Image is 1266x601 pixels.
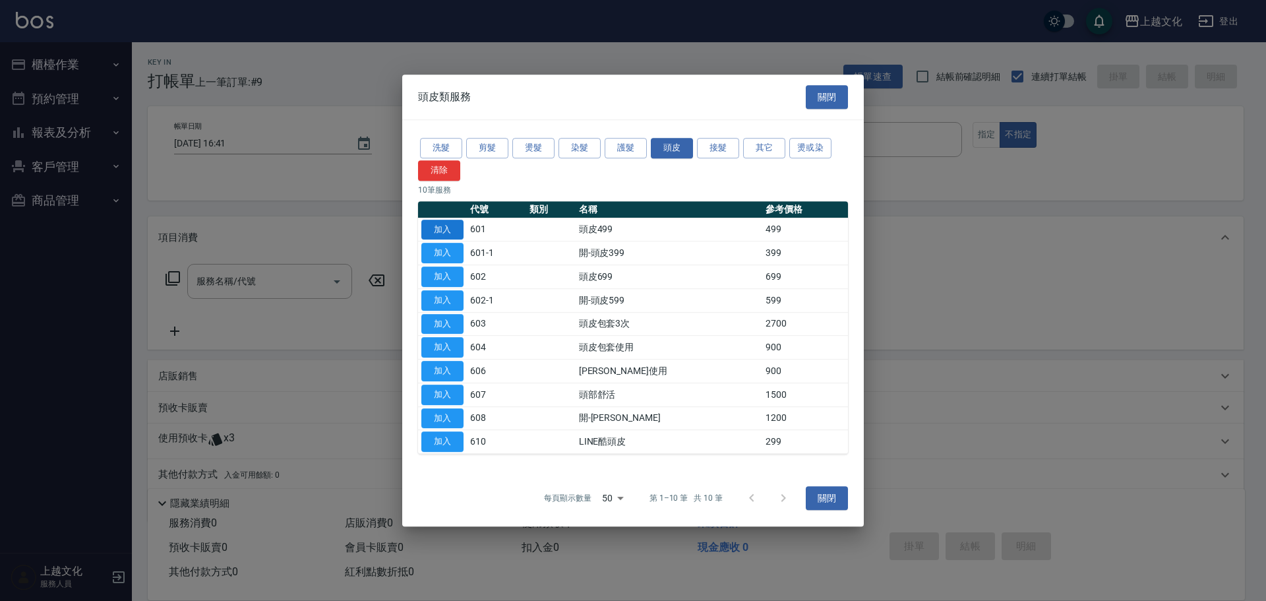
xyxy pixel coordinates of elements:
[544,492,591,504] p: 每頁顯示數量
[576,265,763,289] td: 頭皮699
[467,406,526,430] td: 608
[762,430,848,454] td: 299
[762,201,848,218] th: 參考價格
[576,288,763,312] td: 開-頭皮599
[420,138,462,158] button: 洗髮
[697,138,739,158] button: 接髮
[421,243,464,263] button: 加入
[467,288,526,312] td: 602-1
[418,160,460,181] button: 清除
[576,360,763,383] td: [PERSON_NAME]使用
[421,220,464,240] button: 加入
[762,336,848,360] td: 900
[558,138,601,158] button: 染髮
[418,90,471,104] span: 頭皮類服務
[467,383,526,406] td: 607
[597,480,628,516] div: 50
[467,360,526,383] td: 606
[421,337,464,358] button: 加入
[576,218,763,241] td: 頭皮499
[467,336,526,360] td: 604
[421,314,464,334] button: 加入
[421,385,464,405] button: 加入
[421,431,464,452] button: 加入
[467,312,526,336] td: 603
[421,408,464,429] button: 加入
[421,267,464,287] button: 加入
[789,138,831,158] button: 燙或染
[762,288,848,312] td: 599
[806,85,848,110] button: 關閉
[762,360,848,383] td: 900
[576,336,763,360] td: 頭皮包套使用
[762,383,848,406] td: 1500
[651,138,693,158] button: 頭皮
[576,241,763,265] td: 開-頭皮399
[576,201,763,218] th: 名稱
[576,383,763,406] td: 頭部舒活
[762,312,848,336] td: 2700
[467,241,526,265] td: 601-1
[762,406,848,430] td: 1200
[467,265,526,289] td: 602
[526,201,576,218] th: 類別
[421,361,464,381] button: 加入
[576,406,763,430] td: 開-[PERSON_NAME]
[421,290,464,311] button: 加入
[418,184,848,196] p: 10 筆服務
[466,138,508,158] button: 剪髮
[743,138,785,158] button: 其它
[605,138,647,158] button: 護髮
[512,138,555,158] button: 燙髮
[762,265,848,289] td: 699
[576,430,763,454] td: LINE酷頭皮
[806,486,848,511] button: 關閉
[649,492,723,504] p: 第 1–10 筆 共 10 筆
[576,312,763,336] td: 頭皮包套3次
[467,430,526,454] td: 610
[467,201,526,218] th: 代號
[762,218,848,241] td: 499
[762,241,848,265] td: 399
[467,218,526,241] td: 601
